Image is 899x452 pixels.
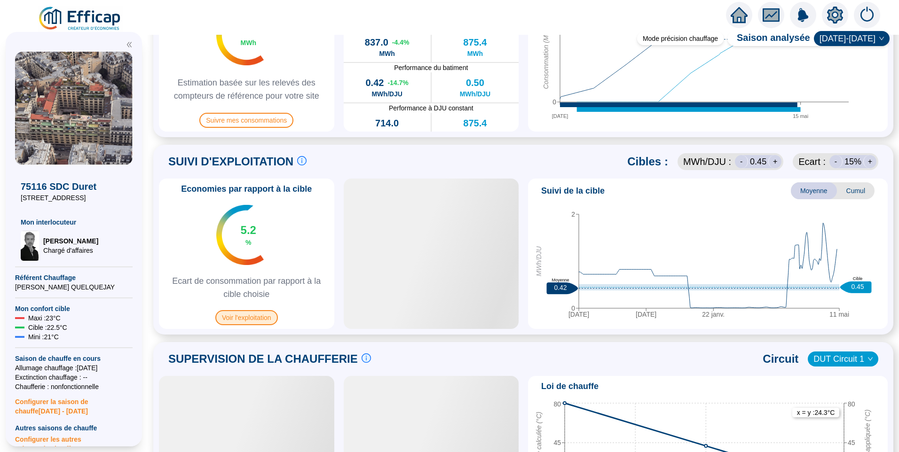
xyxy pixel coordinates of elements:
span: [STREET_ADDRESS] [21,193,127,203]
img: efficap energie logo [38,6,123,32]
span: Chargé d'affaires [43,246,98,255]
span: MWh [379,49,394,58]
tspan: [DATE] [636,311,656,318]
span: Saison de chauffe en cours [15,354,133,363]
span: 0.42 [365,76,384,89]
div: - [829,155,843,168]
span: Ecart de consommation par rapport à la cible choisie [163,274,331,301]
span: 2024-2025 [820,31,884,46]
span: Autres saisons de chauffe [15,423,133,433]
span: MWh [467,49,483,58]
span: Moyenne [791,182,837,199]
span: 875.4 [463,36,487,49]
span: info-circle [297,156,307,165]
tspan: 0 [552,98,556,106]
img: Chargé d'affaires [21,231,39,261]
span: Saison analysée [727,31,810,46]
text: Moyenne [552,278,569,282]
span: MWh [241,38,256,47]
span: 714.0 [375,117,399,130]
span: down [879,36,884,41]
span: Suivre mes consommations [199,113,293,128]
span: MWh/DJU [460,89,490,99]
span: Cumul [837,182,875,199]
span: double-left [126,41,133,48]
span: 0.50 [466,76,484,89]
span: home [731,7,748,23]
text: x = y : 24.3 °C [797,409,835,416]
tspan: 22 janv. [702,311,725,318]
span: 837.0 [365,36,388,49]
span: Performance du batiment [344,63,519,72]
span: Référent Chauffage [15,273,133,282]
span: 0.45 [750,155,766,168]
span: MWh [467,130,483,139]
span: Voir l'exploitation [215,310,278,325]
span: Ecart : [798,155,826,168]
tspan: 0 [571,304,575,312]
span: MWh/DJU [371,89,402,99]
text: 0.45 [851,283,864,291]
span: 75116 SDC Duret [21,180,127,193]
tspan: Consommation (MWh) [542,23,550,89]
span: Performance à DJU constant [344,103,519,113]
span: Cibles : [627,154,668,169]
span: Mon interlocuteur [21,218,127,227]
span: info-circle [362,353,371,363]
div: Mode précision chauffage [637,32,724,45]
span: MWh [379,130,394,139]
span: Mini : 21 °C [28,332,59,342]
span: Cible : 22.5 °C [28,323,67,332]
span: Economies par rapport à la cible [175,182,317,195]
div: + [768,155,781,168]
img: alerts [790,2,816,28]
tspan: 15 mai [793,113,808,119]
span: Maxi : 23 °C [28,313,61,323]
span: Chaufferie : non fonctionnelle [15,382,133,391]
span: 15 % [844,155,861,168]
span: SUIVI D'EXPLOITATION [168,154,293,169]
img: indicateur températures [216,5,264,65]
span: [PERSON_NAME] QUELQUEJAY [15,282,133,292]
span: 5.2 [241,223,256,238]
span: fund [763,7,780,23]
span: DUT Circuit 1 [813,352,873,366]
img: indicateur températures [216,205,264,265]
span: Allumage chauffage : [DATE] [15,363,133,373]
span: -4.4 % [392,38,410,47]
span: [PERSON_NAME] [43,236,98,246]
span: Suivi de la cible [541,184,605,197]
span: Mon confort cible [15,304,133,313]
span: MWh /DJU : [683,155,731,168]
span: setting [827,7,844,23]
text: 0.42 [554,284,567,292]
tspan: [DATE] [568,311,589,318]
span: 875.4 [463,117,487,130]
span: Circuit [763,351,798,366]
span: down [867,356,873,362]
span: Configurer la saison de chauffe [DATE] - [DATE] [15,391,133,416]
span: -14.7 % [387,78,408,87]
div: - [735,155,748,168]
span: SUPERVISION DE LA CHAUFFERIE [168,351,358,366]
text: Cible [853,277,863,281]
div: + [863,155,876,168]
tspan: [DATE] [552,113,568,119]
tspan: 2 [571,210,575,218]
tspan: 45 [848,439,855,447]
span: Estimation basée sur les relevés des compteurs de référence pour votre site [163,76,331,102]
tspan: 45 [553,439,561,447]
tspan: 80 [848,400,855,408]
span: Exctinction chauffage : -- [15,373,133,382]
span: Loi de chauffe [541,380,599,393]
tspan: 11 mai [829,311,849,318]
span: % [245,238,251,247]
tspan: MWh/DJU [535,246,543,277]
img: alerts [854,2,880,28]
